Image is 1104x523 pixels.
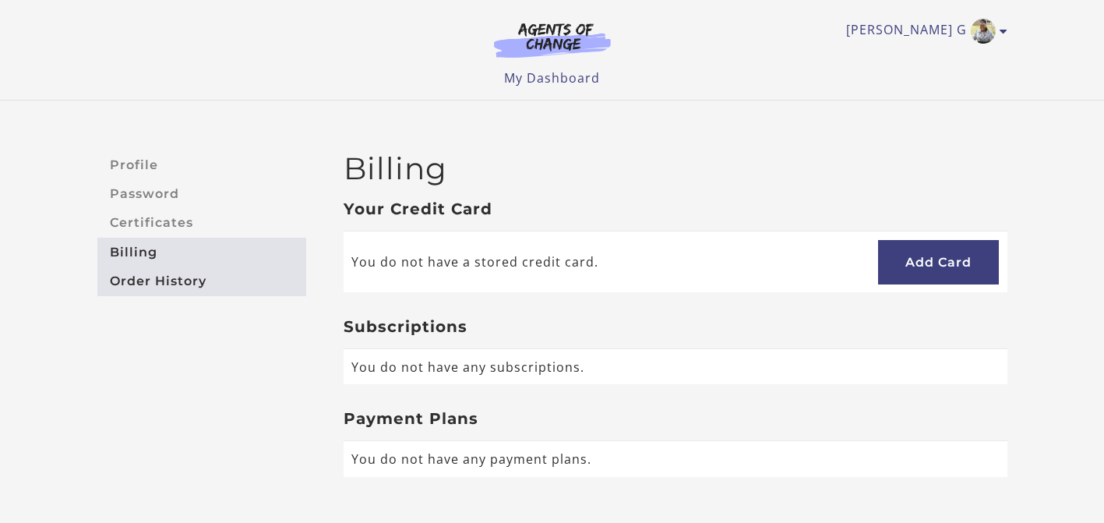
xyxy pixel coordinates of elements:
a: Billing [97,238,306,267]
td: You do not have any subscriptions. [344,349,1007,385]
a: My Dashboard [504,69,600,87]
h3: Your Credit Card [344,200,1007,218]
h2: Billing [344,150,1007,187]
td: You do not have a stored credit card. [344,231,786,292]
a: Certificates [97,209,306,238]
a: Toggle menu [846,19,1000,44]
a: Add Card [878,240,999,284]
td: You do not have any payment plans. [344,441,1007,477]
h3: Payment Plans [344,409,1007,428]
a: Password [97,179,306,208]
img: Agents of Change Logo [478,22,627,58]
a: Profile [97,150,306,179]
a: Order History [97,267,306,295]
h3: Subscriptions [344,317,1007,336]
